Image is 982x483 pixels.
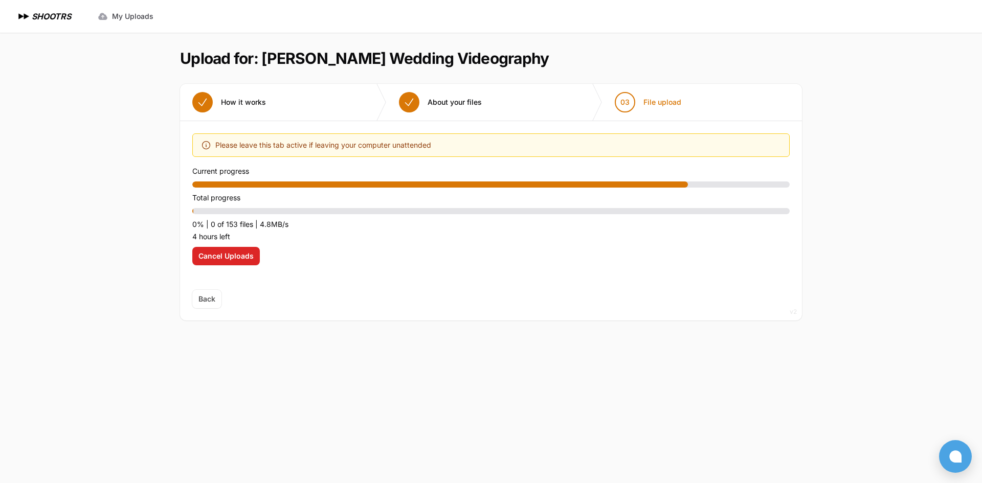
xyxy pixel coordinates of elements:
[16,10,32,22] img: SHOOTRS
[790,306,797,318] div: v2
[192,231,790,243] p: 4 hours left
[16,10,71,22] a: SHOOTRS SHOOTRS
[428,97,482,107] span: About your files
[602,84,694,121] button: 03 File upload
[939,440,972,473] button: Open chat window
[180,49,549,67] h1: Upload for: [PERSON_NAME] Wedding Videography
[32,10,71,22] h1: SHOOTRS
[192,247,260,265] button: Cancel Uploads
[192,165,790,177] p: Current progress
[192,218,790,231] p: 0% | 0 of 153 files | 4.8MB/s
[92,7,160,26] a: My Uploads
[215,139,431,151] span: Please leave this tab active if leaving your computer unattended
[198,251,254,261] span: Cancel Uploads
[643,97,681,107] span: File upload
[387,84,494,121] button: About your files
[112,11,153,21] span: My Uploads
[221,97,266,107] span: How it works
[180,84,278,121] button: How it works
[192,192,790,204] p: Total progress
[620,97,630,107] span: 03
